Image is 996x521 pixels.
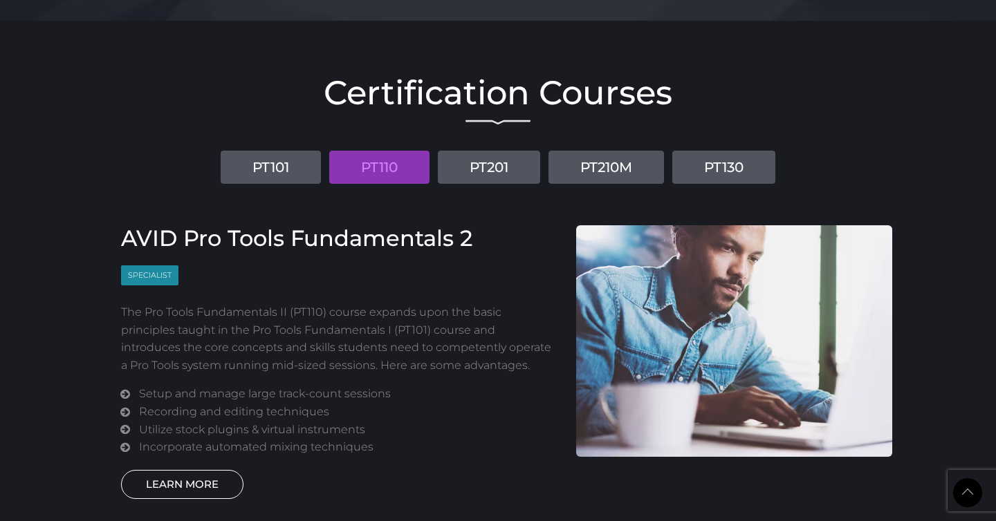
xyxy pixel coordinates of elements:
[438,151,540,184] a: PT201
[121,470,243,499] a: LEARN MORE
[953,478,982,507] a: Back to Top
[329,151,430,184] a: PT110
[465,120,531,125] img: decorative line
[139,421,555,439] li: Utilize stock plugins & virtual instruments
[576,225,893,457] img: AVID Pro Tools Fundamentals 2 Course cover
[548,151,664,184] a: PT210M
[104,76,892,109] h2: Certification Courses
[121,265,178,285] span: Specialist
[672,151,775,184] a: PT130
[221,151,321,184] a: PT101
[121,225,555,252] h3: AVID Pro Tools Fundamentals 2
[139,385,555,403] li: Setup and manage large track-count sessions
[121,303,555,374] p: The Pro Tools Fundamentals II (PT110) course expands upon the basic principles taught in the Pro ...
[139,403,555,421] li: Recording and editing techniques
[139,438,555,456] li: Incorporate automated mixing techniques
